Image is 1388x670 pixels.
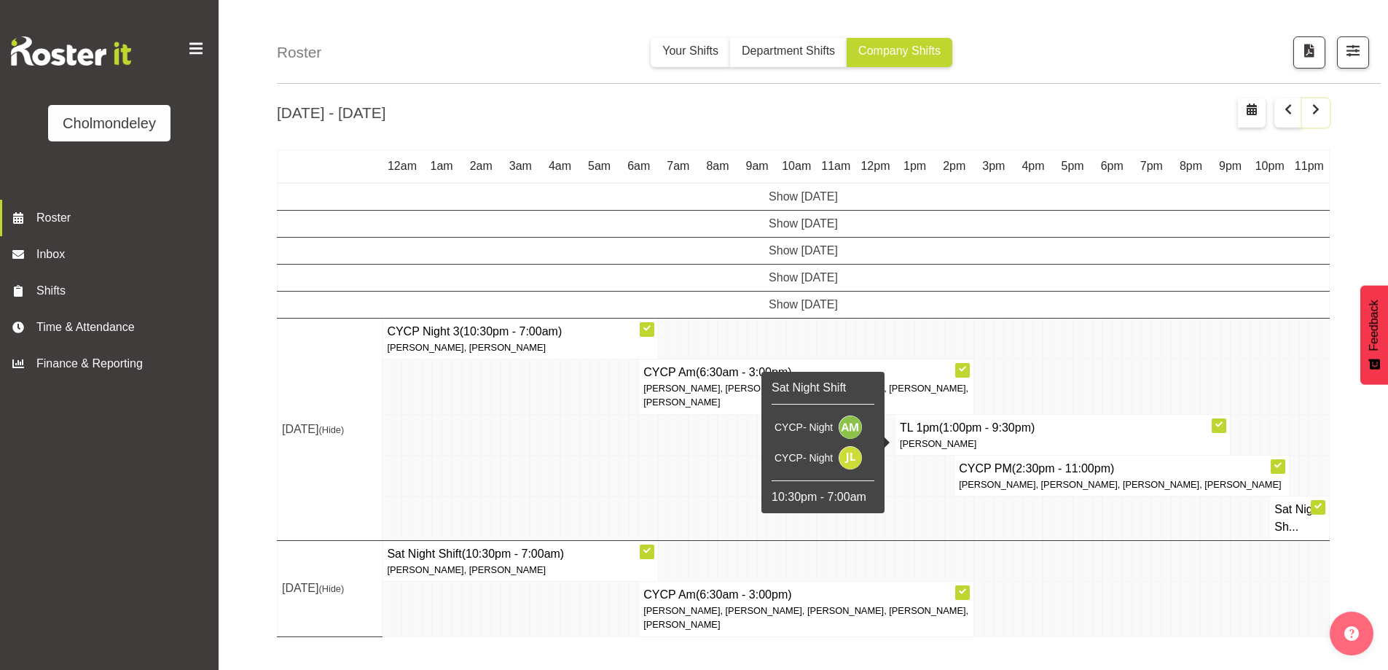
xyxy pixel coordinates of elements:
[772,443,836,473] td: CYCP- Night
[462,548,565,560] span: (10:30pm - 7:00am)
[1171,150,1210,184] th: 8pm
[935,150,974,184] th: 2pm
[461,150,501,184] th: 2am
[643,364,969,381] h4: CYCP Am
[63,112,156,134] div: Cholmondeley
[772,412,836,443] td: CYCP- Night
[1365,300,1383,351] span: Feedback
[278,540,383,636] td: [DATE]
[36,209,211,227] span: Roster
[1344,626,1359,641] img: help-xxl-2.png
[839,446,862,470] img: jay-lowe9524.jpg
[1337,36,1369,69] button: Filter Shifts
[36,319,189,336] span: Time & Attendance
[278,183,1330,211] td: Show [DATE]
[1290,150,1330,184] th: 11pm
[959,460,1285,478] h4: CYCP PM
[662,44,718,57] span: Your Shifts
[742,44,835,57] span: Department Shifts
[278,211,1330,238] td: Show [DATE]
[772,488,874,506] p: 10:30pm - 7:00am
[974,150,1013,184] th: 3pm
[1211,150,1250,184] th: 9pm
[619,150,659,184] th: 6am
[1360,285,1388,384] button: Feedback - Show survey
[36,246,211,263] span: Inbox
[1132,150,1171,184] th: 7pm
[1013,150,1053,184] th: 4pm
[643,383,968,408] span: [PERSON_NAME], [PERSON_NAME], [PERSON_NAME], [PERSON_NAME], [PERSON_NAME]
[383,150,422,184] th: 12am
[643,586,969,604] h4: CYCP Am
[659,150,698,184] th: 7am
[278,292,1330,319] td: Show [DATE]
[1012,462,1115,475] span: (2:30pm - 11:00pm)
[501,150,540,184] th: 3am
[278,238,1330,265] td: Show [DATE]
[278,265,1330,292] td: Show [DATE]
[387,342,546,353] span: [PERSON_NAME], [PERSON_NAME]
[1274,501,1325,536] h4: Sat Night Sh...
[36,282,189,300] span: Shifts
[1250,150,1290,184] th: 10pm
[318,583,344,594] span: (Hide)
[540,150,579,184] th: 4am
[1293,36,1325,69] button: Download a PDF of the roster according to the set date range.
[1238,98,1266,128] button: Select a specific date within the roster.
[939,421,1035,434] span: (1:00pm - 9:30pm)
[696,366,792,378] span: (6:30am - 3:00pm)
[460,325,562,338] span: (10:30pm - 7:00am)
[580,150,619,184] th: 5am
[1053,150,1092,184] th: 5pm
[387,564,546,575] span: [PERSON_NAME], [PERSON_NAME]
[839,416,862,439] img: andrea-mcmurray11795.jpg
[900,419,1226,437] h4: TL 1pm
[277,41,321,63] h4: Roster
[387,323,654,340] h4: CYCP Night 3
[387,545,654,563] h4: Sat Night Shift
[651,38,730,67] button: Your Shifts
[900,438,976,449] span: [PERSON_NAME]
[959,479,1281,490] span: [PERSON_NAME], [PERSON_NAME], [PERSON_NAME], [PERSON_NAME]
[698,150,737,184] th: 8am
[11,36,131,66] img: Rosterit website logo
[422,150,461,184] th: 1am
[730,38,847,67] button: Department Shifts
[816,150,855,184] th: 11am
[847,38,952,67] button: Company Shifts
[855,150,895,184] th: 12pm
[696,588,792,601] span: (6:30am - 3:00pm)
[277,101,385,124] h2: [DATE] - [DATE]
[777,150,816,184] th: 10am
[36,355,189,373] span: Finance & Reporting
[858,44,941,57] span: Company Shifts
[737,150,777,184] th: 9am
[643,605,968,630] span: [PERSON_NAME], [PERSON_NAME], [PERSON_NAME], [PERSON_NAME], [PERSON_NAME]
[772,379,874,397] h6: Sat Night Shift
[318,424,344,435] span: (Hide)
[1092,150,1132,184] th: 6pm
[895,150,935,184] th: 1pm
[278,319,383,541] td: [DATE]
